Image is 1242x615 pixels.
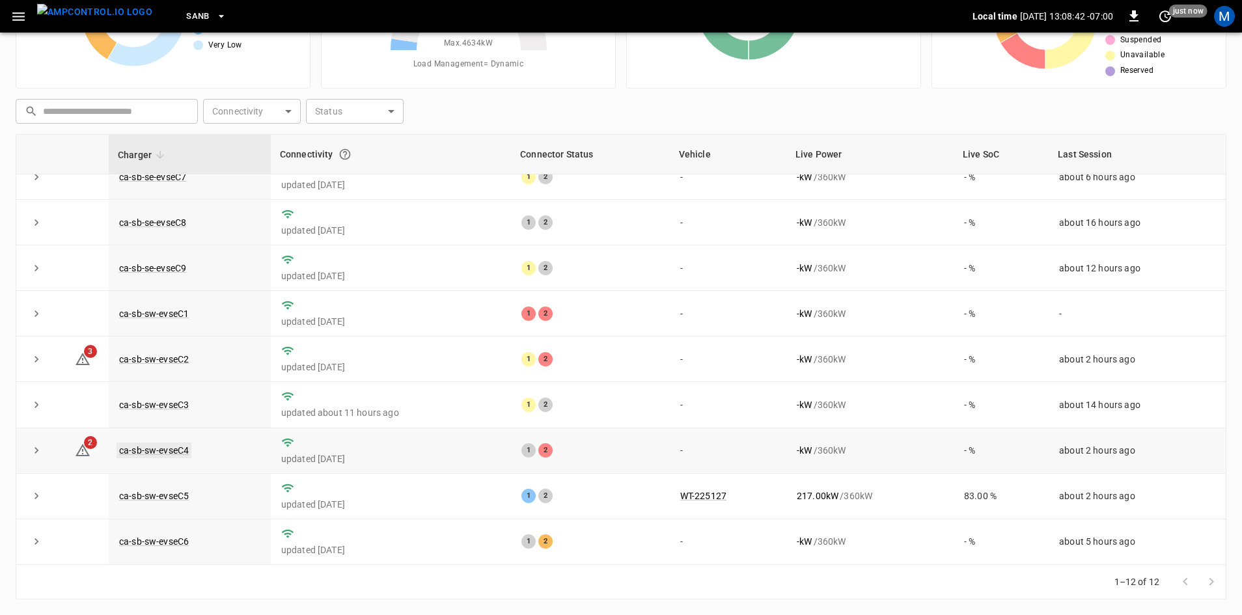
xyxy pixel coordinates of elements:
[281,315,501,328] p: updated [DATE]
[333,143,357,166] button: Connection between the charger and our software.
[670,428,786,474] td: -
[1049,428,1226,474] td: about 2 hours ago
[84,345,97,358] span: 3
[1049,336,1226,382] td: about 2 hours ago
[27,532,46,551] button: expand row
[281,178,501,191] p: updated [DATE]
[281,224,501,237] p: updated [DATE]
[538,534,553,549] div: 2
[521,398,536,412] div: 1
[670,135,786,174] th: Vehicle
[511,135,670,174] th: Connector Status
[670,519,786,565] td: -
[281,406,501,419] p: updated about 11 hours ago
[1049,154,1226,200] td: about 6 hours ago
[281,452,501,465] p: updated [DATE]
[1114,575,1160,588] p: 1–12 of 12
[181,4,232,29] button: SanB
[670,200,786,245] td: -
[797,216,943,229] div: / 360 kW
[75,353,90,364] a: 3
[538,443,553,458] div: 2
[208,39,242,52] span: Very Low
[954,519,1049,565] td: - %
[538,215,553,230] div: 2
[670,245,786,291] td: -
[954,245,1049,291] td: - %
[27,486,46,506] button: expand row
[538,352,553,366] div: 2
[797,353,943,366] div: / 360 kW
[797,353,812,366] p: - kW
[27,441,46,460] button: expand row
[27,258,46,278] button: expand row
[521,489,536,503] div: 1
[538,170,553,184] div: 2
[119,400,189,410] a: ca-sb-sw-evseC3
[119,354,189,364] a: ca-sb-sw-evseC2
[797,307,943,320] div: / 360 kW
[75,444,90,455] a: 2
[1049,382,1226,428] td: about 14 hours ago
[538,261,553,275] div: 2
[521,215,536,230] div: 1
[27,349,46,369] button: expand row
[954,291,1049,336] td: - %
[27,213,46,232] button: expand row
[119,491,189,501] a: ca-sb-sw-evseC5
[27,304,46,323] button: expand row
[281,498,501,511] p: updated [DATE]
[538,489,553,503] div: 2
[521,307,536,321] div: 1
[670,291,786,336] td: -
[1049,519,1226,565] td: about 5 hours ago
[413,58,524,71] span: Load Management = Dynamic
[797,262,812,275] p: - kW
[1049,135,1226,174] th: Last Session
[186,9,210,24] span: SanB
[954,428,1049,474] td: - %
[954,382,1049,428] td: - %
[538,307,553,321] div: 2
[118,147,169,163] span: Charger
[797,444,812,457] p: - kW
[1120,34,1162,47] span: Suspended
[521,352,536,366] div: 1
[797,307,812,320] p: - kW
[954,474,1049,519] td: 83.00 %
[797,444,943,457] div: / 360 kW
[954,336,1049,382] td: - %
[521,261,536,275] div: 1
[119,263,186,273] a: ca-sb-se-evseC9
[954,135,1049,174] th: Live SoC
[84,436,97,449] span: 2
[973,10,1017,23] p: Local time
[1169,5,1207,18] span: just now
[797,398,812,411] p: - kW
[1049,474,1226,519] td: about 2 hours ago
[670,336,786,382] td: -
[521,534,536,549] div: 1
[797,171,943,184] div: / 360 kW
[538,398,553,412] div: 2
[119,217,186,228] a: ca-sb-se-evseC8
[786,135,954,174] th: Live Power
[117,443,191,458] a: ca-sb-sw-evseC4
[1049,291,1226,336] td: -
[954,154,1049,200] td: - %
[119,308,189,319] a: ca-sb-sw-evseC1
[1155,6,1176,27] button: set refresh interval
[27,395,46,415] button: expand row
[521,170,536,184] div: 1
[281,543,501,556] p: updated [DATE]
[119,172,186,182] a: ca-sb-se-evseC7
[797,216,812,229] p: - kW
[797,489,943,502] div: / 360 kW
[670,382,786,428] td: -
[1049,245,1226,291] td: about 12 hours ago
[797,535,943,548] div: / 360 kW
[281,269,501,282] p: updated [DATE]
[797,262,943,275] div: / 360 kW
[27,167,46,187] button: expand row
[37,4,152,20] img: ampcontrol.io logo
